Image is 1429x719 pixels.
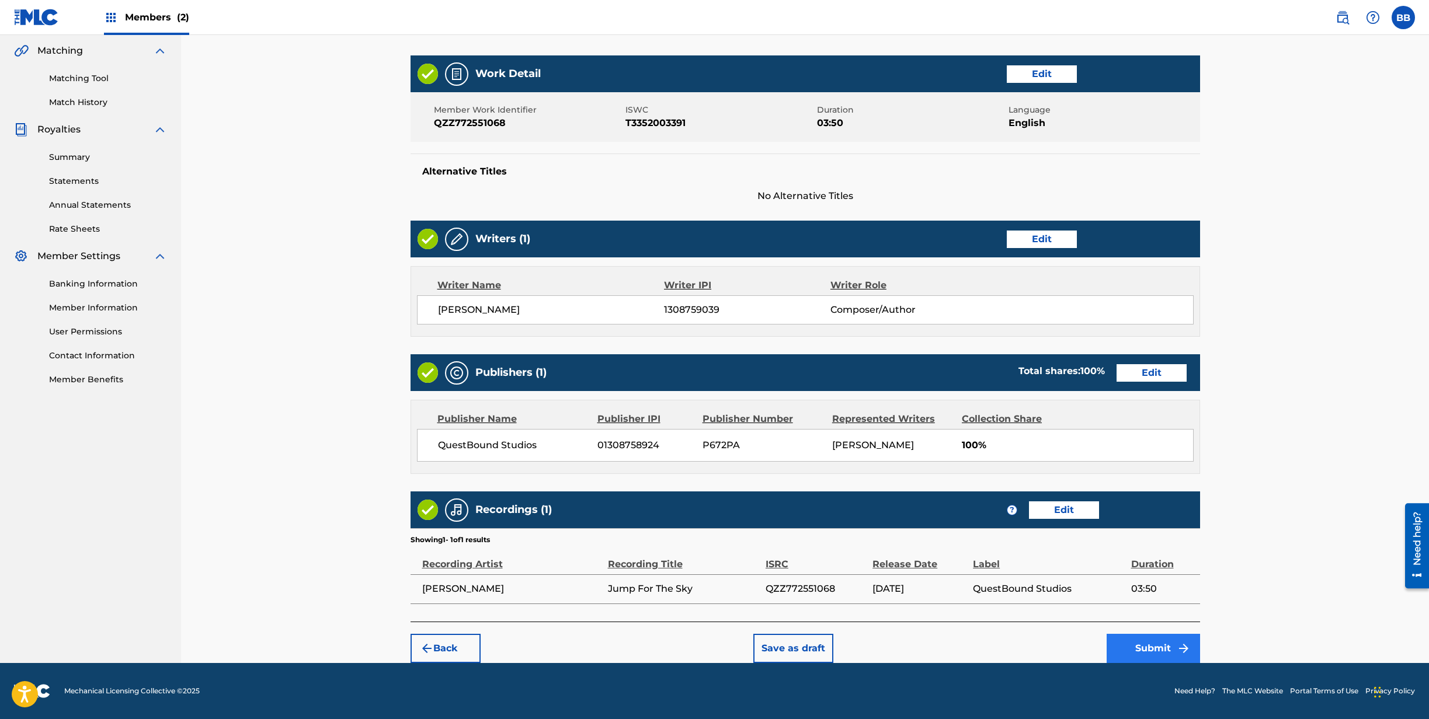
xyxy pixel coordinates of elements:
[49,175,167,187] a: Statements
[434,116,623,130] span: QZZ772551068
[153,249,167,263] img: expand
[49,96,167,109] a: Match History
[1131,582,1194,596] span: 03:50
[475,232,530,246] h5: Writers (1)
[49,374,167,386] a: Member Benefits
[1080,365,1105,376] span: 100 %
[49,302,167,314] a: Member Information
[14,9,59,26] img: MLC Logo
[49,199,167,211] a: Annual Statements
[418,229,438,249] img: Valid
[64,686,200,696] span: Mechanical Licensing Collective © 2025
[1131,545,1194,571] div: Duration
[1007,65,1077,83] button: Edit
[1029,501,1099,519] button: Edit
[1009,104,1197,116] span: Language
[418,362,438,383] img: Valid
[1361,6,1385,29] div: Help
[766,582,867,596] span: QZZ772551068
[49,223,167,235] a: Rate Sheets
[49,326,167,338] a: User Permissions
[625,104,814,116] span: ISWC
[450,366,464,380] img: Publishers
[104,11,118,25] img: Top Rightsholders
[418,500,438,520] img: Valid
[1365,686,1415,696] a: Privacy Policy
[973,582,1125,596] span: QuestBound Studios
[962,412,1075,426] div: Collection Share
[1331,6,1354,29] a: Public Search
[475,503,552,516] h5: Recordings (1)
[1366,11,1380,25] img: help
[597,412,694,426] div: Publisher IPI
[1290,686,1358,696] a: Portal Terms of Use
[37,44,83,58] span: Matching
[422,582,602,596] span: [PERSON_NAME]
[1374,675,1381,710] div: Drag
[450,67,464,81] img: Work Detail
[664,278,830,292] div: Writer IPI
[1396,497,1429,594] iframe: Resource Center
[872,545,967,571] div: Release Date
[1177,641,1191,655] img: f7272a7cc735f4ea7f67.svg
[703,438,823,452] span: P672PA
[1007,505,1017,515] span: ?
[1222,686,1283,696] a: The MLC Website
[438,303,665,317] span: [PERSON_NAME]
[153,123,167,137] img: expand
[1174,686,1215,696] a: Need Help?
[37,123,81,137] span: Royalties
[766,545,867,571] div: ISRC
[832,412,953,426] div: Represented Writers
[418,64,438,84] img: Valid
[411,634,481,663] button: Back
[437,412,589,426] div: Publisher Name
[49,278,167,290] a: Banking Information
[753,634,833,663] button: Save as draft
[411,189,1200,203] span: No Alternative Titles
[608,582,760,596] span: Jump For The Sky
[817,104,1006,116] span: Duration
[49,350,167,362] a: Contact Information
[434,104,623,116] span: Member Work Identifier
[1018,364,1105,378] div: Total shares:
[450,503,464,517] img: Recordings
[1336,11,1350,25] img: search
[1117,364,1187,382] button: Edit
[1009,116,1197,130] span: English
[625,116,814,130] span: T3352003391
[872,582,967,596] span: [DATE]
[1007,231,1077,248] button: Edit
[830,278,982,292] div: Writer Role
[125,11,189,24] span: Members
[450,232,464,246] img: Writers
[475,366,547,379] h5: Publishers (1)
[664,303,830,317] span: 1308759039
[14,249,28,263] img: Member Settings
[420,641,434,655] img: 7ee5dd4eb1f8a8e3ef2f.svg
[830,303,982,317] span: Composer/Author
[1392,6,1415,29] div: User Menu
[14,123,28,137] img: Royalties
[437,278,665,292] div: Writer Name
[49,72,167,85] a: Matching Tool
[14,44,29,58] img: Matching
[153,44,167,58] img: expand
[37,249,120,263] span: Member Settings
[422,545,602,571] div: Recording Artist
[962,438,1193,452] span: 100%
[475,67,541,81] h5: Work Detail
[422,166,1188,177] h5: Alternative Titles
[1371,663,1429,719] iframe: Chat Widget
[177,12,189,23] span: (2)
[832,439,914,451] span: [PERSON_NAME]
[438,438,589,452] span: QuestBound Studios
[703,412,823,426] div: Publisher Number
[973,545,1125,571] div: Label
[1107,634,1200,663] button: Submit
[597,438,694,452] span: 01308758924
[411,535,490,545] p: Showing 1 - 1 of 1 results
